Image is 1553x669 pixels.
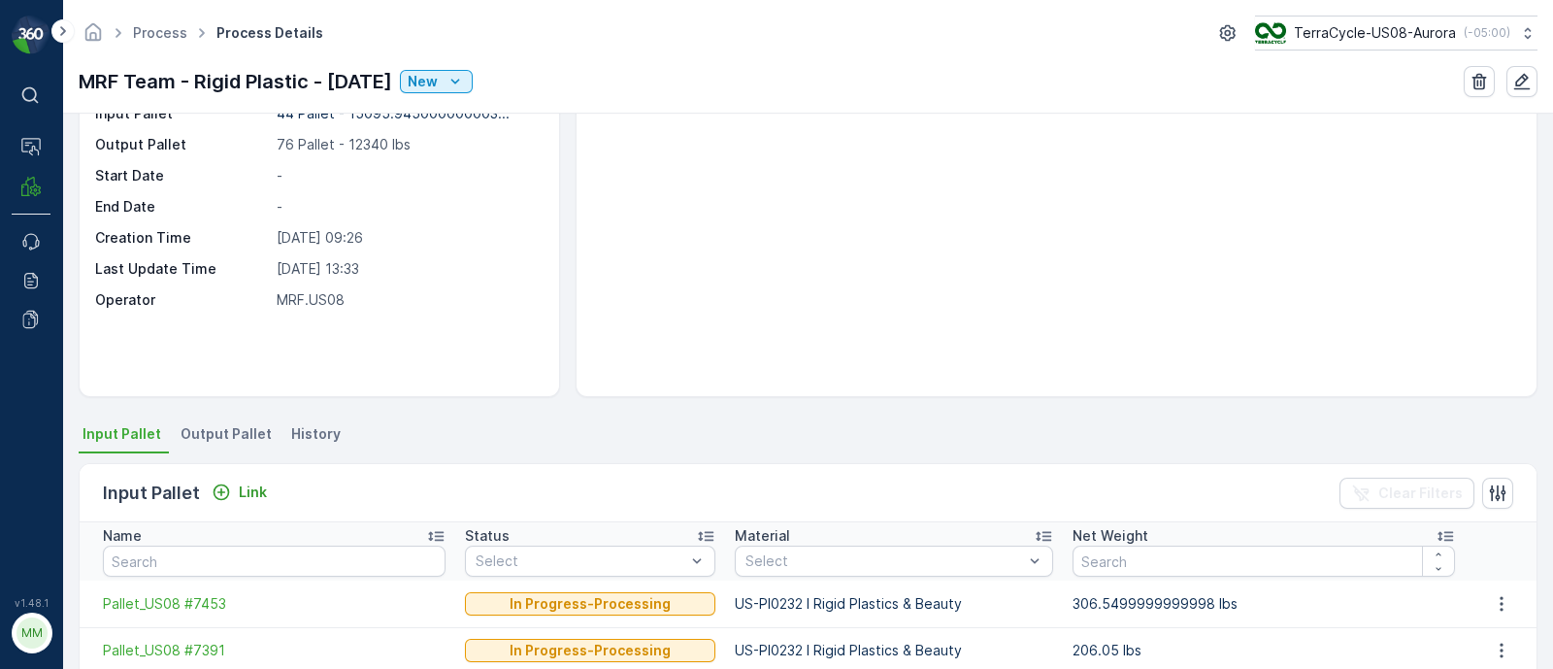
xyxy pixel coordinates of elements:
[12,16,50,54] img: logo
[476,552,684,571] p: Select
[213,23,327,43] span: Process Details
[277,290,538,310] p: MRF.US08
[133,24,187,41] a: Process
[725,581,1064,627] td: US-PI0232 I Rigid Plastics & Beauty
[1378,484,1463,503] p: Clear Filters
[103,480,200,507] p: Input Pallet
[103,641,446,660] a: Pallet_US08 #7391
[735,526,790,546] p: Material
[95,228,269,248] p: Creation Time
[95,104,269,123] p: Input Pallet
[465,526,510,546] p: Status
[12,597,50,609] span: v 1.48.1
[291,424,341,444] span: History
[1073,526,1148,546] p: Net Weight
[83,424,161,444] span: Input Pallet
[1073,546,1454,577] input: Search
[95,290,269,310] p: Operator
[95,197,269,217] p: End Date
[17,618,48,649] div: MM
[510,594,671,614] p: In Progress-Processing
[103,526,142,546] p: Name
[103,594,446,614] a: Pallet_US08 #7453
[1339,478,1474,509] button: Clear Filters
[465,639,714,662] button: In Progress-Processing
[745,552,1024,571] p: Select
[277,197,538,217] p: -
[181,424,272,444] span: Output Pallet
[103,546,446,577] input: Search
[83,29,104,46] a: Homepage
[95,166,269,185] p: Start Date
[12,613,50,653] button: MM
[95,135,269,154] p: Output Pallet
[79,67,392,96] p: MRF Team - Rigid Plastic - [DATE]
[465,592,714,616] button: In Progress-Processing
[408,72,438,91] p: New
[400,70,473,93] button: New
[1464,25,1510,41] p: ( -05:00 )
[95,259,269,279] p: Last Update Time
[1294,23,1456,43] p: TerraCycle-US08-Aurora
[277,259,538,279] p: [DATE] 13:33
[277,166,538,185] p: -
[1255,16,1537,50] button: TerraCycle-US08-Aurora(-05:00)
[1063,581,1464,627] td: 306.5499999999998 lbs
[277,228,538,248] p: [DATE] 09:26
[204,481,275,504] button: Link
[277,135,538,154] p: 76 Pallet - 12340 lbs
[1255,22,1286,44] img: image_ci7OI47.png
[510,641,671,660] p: In Progress-Processing
[239,483,267,502] p: Link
